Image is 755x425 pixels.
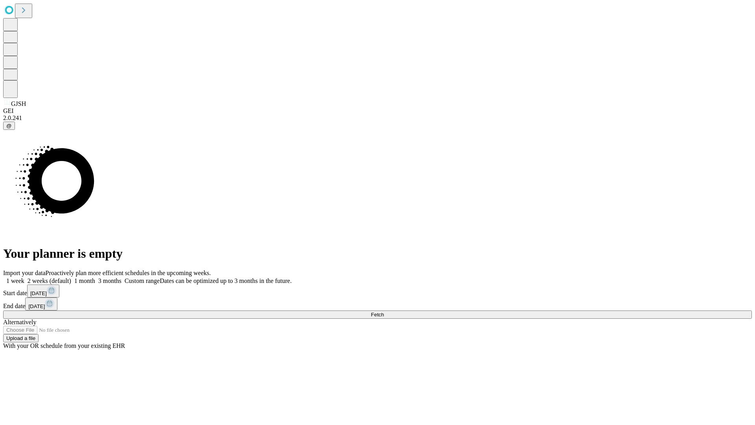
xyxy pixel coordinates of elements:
div: 2.0.241 [3,115,752,122]
span: 2 weeks (default) [28,277,71,284]
button: Upload a file [3,334,39,342]
span: 3 months [98,277,122,284]
span: With your OR schedule from your existing EHR [3,342,125,349]
span: Fetch [371,312,384,318]
span: Proactively plan more efficient schedules in the upcoming weeks. [46,270,211,276]
span: @ [6,123,12,129]
button: [DATE] [25,297,57,310]
span: [DATE] [30,290,47,296]
button: @ [3,122,15,130]
span: [DATE] [28,303,45,309]
span: Import your data [3,270,46,276]
span: Custom range [125,277,160,284]
span: GJSH [11,100,26,107]
h1: Your planner is empty [3,246,752,261]
span: Dates can be optimized up to 3 months in the future. [160,277,291,284]
div: GEI [3,107,752,115]
span: 1 week [6,277,24,284]
span: Alternatively [3,319,36,325]
div: End date [3,297,752,310]
div: Start date [3,285,752,297]
button: [DATE] [27,285,59,297]
button: Fetch [3,310,752,319]
span: 1 month [74,277,95,284]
